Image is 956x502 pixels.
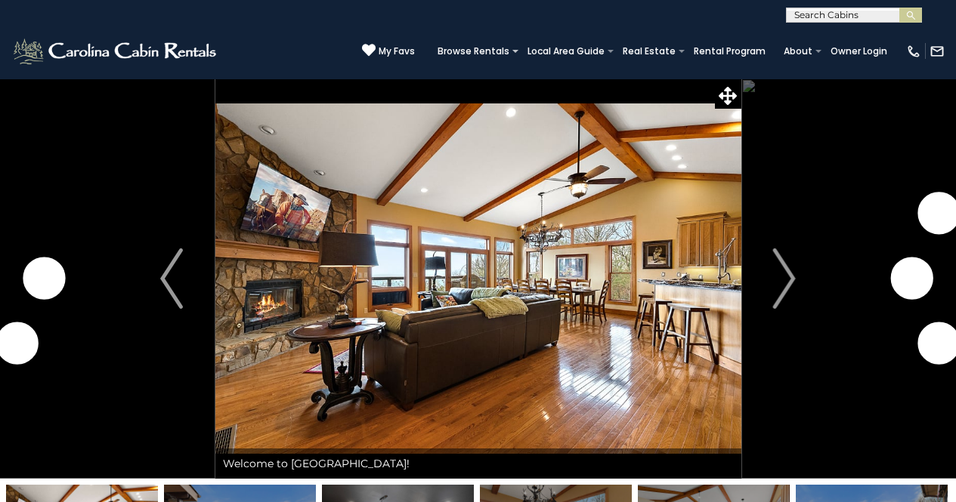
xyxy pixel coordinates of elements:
[11,36,221,66] img: White-1-2.png
[686,41,773,62] a: Rental Program
[773,248,796,309] img: arrow
[215,448,741,479] div: Welcome to [GEOGRAPHIC_DATA]!
[520,41,612,62] a: Local Area Guide
[615,41,683,62] a: Real Estate
[160,248,183,309] img: arrow
[741,79,828,479] button: Next
[776,41,820,62] a: About
[906,44,921,59] img: phone-regular-white.png
[930,44,945,59] img: mail-regular-white.png
[128,79,215,479] button: Previous
[362,43,415,59] a: My Favs
[430,41,517,62] a: Browse Rentals
[823,41,895,62] a: Owner Login
[379,45,415,58] span: My Favs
